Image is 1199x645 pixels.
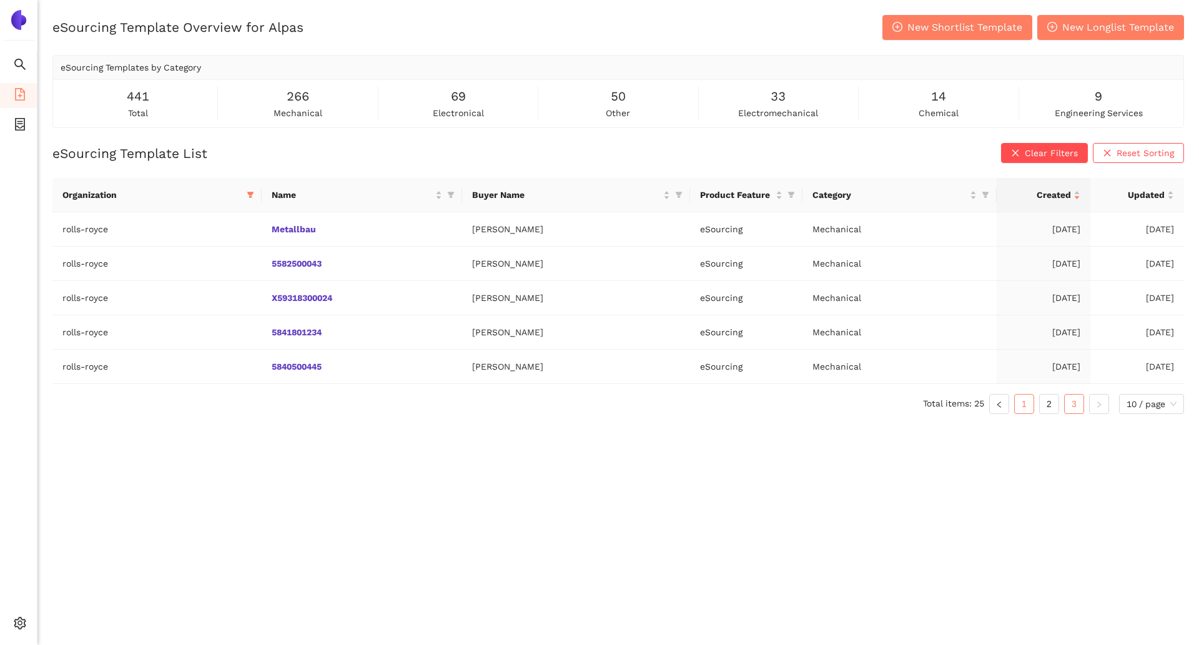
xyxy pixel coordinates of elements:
[690,281,802,315] td: eSourcing
[52,144,207,162] h2: eSourcing Template List
[447,191,455,199] span: filter
[923,394,984,414] li: Total items: 25
[14,613,26,638] span: setting
[274,106,322,120] span: mechanical
[802,212,997,247] td: Mechanical
[892,22,902,34] span: plus-circle
[9,10,29,30] img: Logo
[787,191,795,199] span: filter
[997,212,1090,247] td: [DATE]
[882,15,1032,40] button: plus-circleNew Shortlist Template
[52,281,262,315] td: rolls-royce
[812,188,967,202] span: Category
[606,106,630,120] span: other
[462,212,690,247] td: [PERSON_NAME]
[989,394,1009,414] button: left
[675,191,683,199] span: filter
[1039,394,1059,414] li: 2
[1090,212,1184,247] td: [DATE]
[287,87,309,106] span: 266
[1047,22,1057,34] span: plus-circle
[52,247,262,281] td: rolls-royce
[1095,87,1102,106] span: 9
[1095,401,1103,408] span: right
[462,281,690,315] td: [PERSON_NAME]
[445,185,457,204] span: filter
[997,350,1090,384] td: [DATE]
[1007,188,1071,202] span: Created
[1001,143,1088,163] button: closeClear Filters
[1089,394,1109,414] li: Next Page
[1064,394,1084,414] li: 3
[127,87,149,106] span: 441
[931,87,946,106] span: 14
[62,188,242,202] span: Organization
[462,315,690,350] td: [PERSON_NAME]
[52,350,262,384] td: rolls-royce
[997,315,1090,350] td: [DATE]
[690,350,802,384] td: eSourcing
[1089,394,1109,414] button: right
[997,247,1090,281] td: [DATE]
[1100,188,1165,202] span: Updated
[802,247,997,281] td: Mechanical
[690,247,802,281] td: eSourcing
[1037,15,1184,40] button: plus-circleNew Longlist Template
[1025,146,1078,160] span: Clear Filters
[1090,315,1184,350] td: [DATE]
[451,87,466,106] span: 69
[771,87,786,106] span: 33
[1090,350,1184,384] td: [DATE]
[997,281,1090,315] td: [DATE]
[1093,143,1184,163] button: closeReset Sorting
[52,18,303,36] h2: eSourcing Template Overview for Alpas
[1055,106,1143,120] span: engineering services
[1090,178,1184,212] th: this column's title is Updated,this column is sortable
[14,54,26,79] span: search
[14,84,26,109] span: file-add
[690,212,802,247] td: eSourcing
[1127,395,1177,413] span: 10 / page
[919,106,959,120] span: chemical
[979,185,992,204] span: filter
[1011,149,1020,159] span: close
[1014,394,1034,414] li: 1
[52,315,262,350] td: rolls-royce
[462,350,690,384] td: [PERSON_NAME]
[1103,149,1112,159] span: close
[802,350,997,384] td: Mechanical
[61,62,201,72] span: eSourcing Templates by Category
[1015,395,1034,413] a: 1
[989,394,1009,414] li: Previous Page
[982,191,989,199] span: filter
[1090,281,1184,315] td: [DATE]
[690,315,802,350] td: eSourcing
[1117,146,1174,160] span: Reset Sorting
[1065,395,1083,413] a: 3
[690,178,802,212] th: this column's title is Product Feature,this column is sortable
[262,178,462,212] th: this column's title is Name,this column is sortable
[802,281,997,315] td: Mechanical
[1119,394,1184,414] div: Page Size
[738,106,818,120] span: electromechanical
[462,247,690,281] td: [PERSON_NAME]
[433,106,484,120] span: electronical
[785,185,797,204] span: filter
[462,178,690,212] th: this column's title is Buyer Name,this column is sortable
[611,87,626,106] span: 50
[14,114,26,139] span: container
[1040,395,1058,413] a: 2
[995,401,1003,408] span: left
[472,188,661,202] span: Buyer Name
[247,191,254,199] span: filter
[907,19,1022,35] span: New Shortlist Template
[1062,19,1174,35] span: New Longlist Template
[1090,247,1184,281] td: [DATE]
[673,185,685,204] span: filter
[128,106,148,120] span: total
[244,185,257,204] span: filter
[802,178,997,212] th: this column's title is Category,this column is sortable
[52,212,262,247] td: rolls-royce
[272,188,433,202] span: Name
[700,188,773,202] span: Product Feature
